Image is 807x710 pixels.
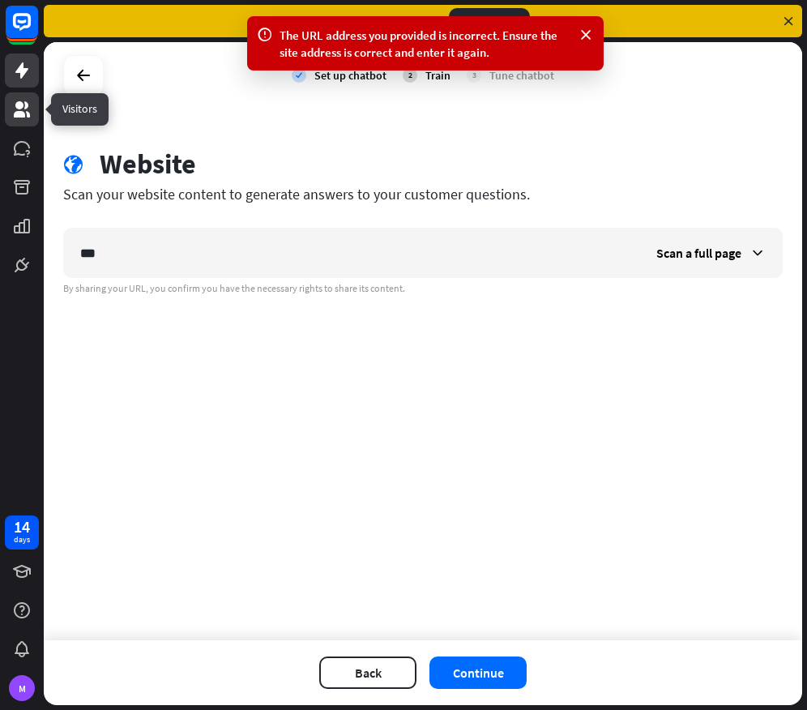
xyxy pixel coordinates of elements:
div: Set up chatbot [314,68,386,83]
button: Back [319,657,416,689]
div: Scan your website content to generate answers to your customer questions. [63,185,783,203]
button: Open LiveChat chat widget [13,6,62,55]
div: Train [425,68,450,83]
div: Tune chatbot [489,68,554,83]
div: 2 [403,68,417,83]
div: Website [100,148,196,181]
div: Create your first AI chatbot [297,14,436,29]
div: By sharing your URL, you confirm you have the necessary rights to share its content. [63,282,783,295]
span: Scan a full page [656,245,741,261]
div: days [14,534,30,545]
div: Add chatbot [449,8,530,34]
div: The URL address you provided is incorrect. Ensure the site address is correct and enter it again. [280,27,571,61]
i: check [292,68,306,83]
div: M [9,675,35,701]
div: 14 [14,520,30,534]
button: Continue [429,657,527,689]
i: globe [63,155,83,175]
a: 14 days [5,515,39,550]
div: 3 [467,68,481,83]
